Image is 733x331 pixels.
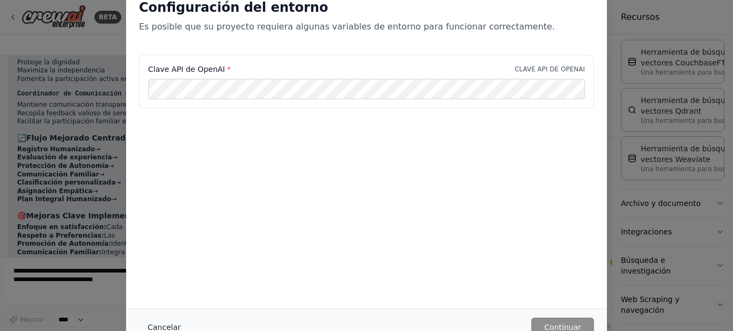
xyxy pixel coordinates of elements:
[515,65,585,73] font: CLAVE API DE OPENAI
[148,65,225,73] font: Clave API de OpenAI
[139,21,555,32] font: Es posible que su proyecto requiera algunas variables de entorno para funcionar correctamente.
